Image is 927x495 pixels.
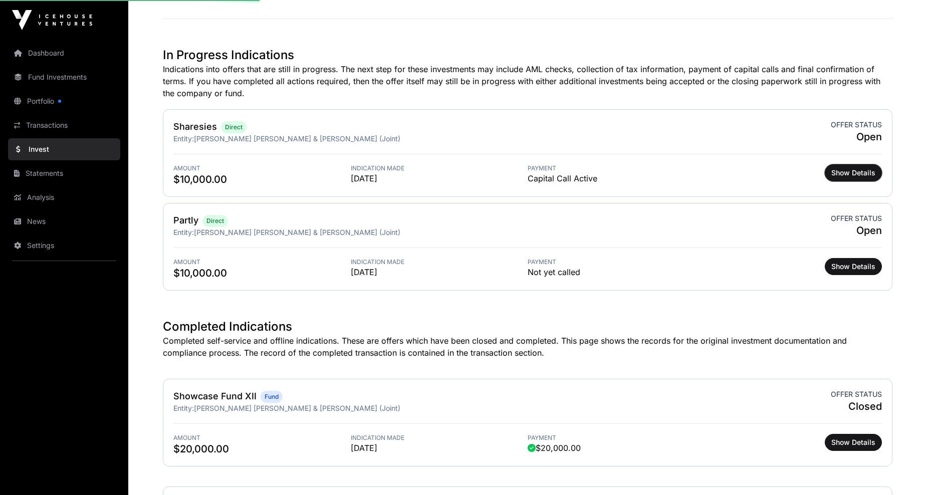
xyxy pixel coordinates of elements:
a: Analysis [8,186,120,208]
span: $20,000.00 [528,442,581,454]
span: Indication Made [351,434,528,442]
span: Open [831,223,882,237]
span: Show Details [831,262,875,272]
iframe: Chat Widget [877,447,927,495]
img: Icehouse Ventures Logo [12,10,92,30]
a: Statements [8,162,120,184]
h2: Showcase Fund XII [173,389,257,403]
span: Offer status [831,389,882,399]
span: Payment [528,164,705,172]
span: Direct [206,217,224,225]
span: Capital Call Active [528,172,597,184]
span: $10,000.00 [173,172,351,186]
span: [PERSON_NAME] [PERSON_NAME] & [PERSON_NAME] (Joint) [194,404,400,412]
span: [DATE] [351,266,528,278]
h1: In Progress Indications [163,47,892,63]
a: Invest [8,138,120,160]
a: Settings [8,234,120,257]
span: [DATE] [351,172,528,184]
span: $10,000.00 [173,266,351,280]
span: Amount [173,434,351,442]
span: Closed [831,399,882,413]
span: Amount [173,258,351,266]
span: [DATE] [351,442,528,454]
span: Amount [173,164,351,172]
button: Show Details [825,164,882,181]
span: Entity: [173,228,194,236]
a: Fund Investments [8,66,120,88]
a: Partly [173,215,198,225]
span: Entity: [173,404,194,412]
span: Payment [528,258,705,266]
span: Indication Made [351,258,528,266]
span: [PERSON_NAME] [PERSON_NAME] & [PERSON_NAME] (Joint) [194,134,400,143]
span: Offer status [831,120,882,130]
p: Indications into offers that are still in progress. The next step for these investments may inclu... [163,63,892,99]
span: Show Details [831,168,875,178]
a: Transactions [8,114,120,136]
button: Show Details [825,258,882,275]
a: Portfolio [8,90,120,112]
a: Sharesies [173,121,217,132]
button: Show Details [825,434,882,451]
span: Show Details [831,437,875,447]
span: Fund [265,393,279,401]
span: Not yet called [528,266,580,278]
h1: Completed Indications [163,319,892,335]
a: News [8,210,120,232]
span: Payment [528,434,705,442]
p: Completed self-service and offline indications. These are offers which have been closed and compl... [163,335,892,359]
span: $20,000.00 [173,442,351,456]
span: Offer status [831,213,882,223]
span: Entity: [173,134,194,143]
span: Open [831,130,882,144]
span: Direct [225,123,243,131]
span: [PERSON_NAME] [PERSON_NAME] & [PERSON_NAME] (Joint) [194,228,400,236]
a: Dashboard [8,42,120,64]
span: Indication Made [351,164,528,172]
